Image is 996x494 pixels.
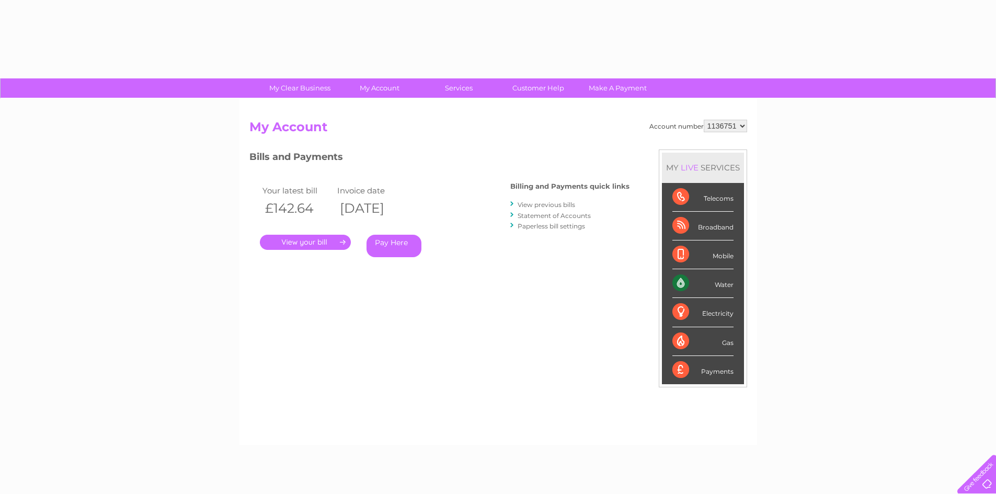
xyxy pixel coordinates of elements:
div: MY SERVICES [662,153,744,182]
div: Telecoms [672,183,734,212]
a: Statement of Accounts [518,212,591,220]
a: Customer Help [495,78,581,98]
a: . [260,235,351,250]
h4: Billing and Payments quick links [510,182,629,190]
div: LIVE [679,163,701,173]
td: Your latest bill [260,183,335,198]
a: View previous bills [518,201,575,209]
th: £142.64 [260,198,335,219]
a: My Account [336,78,422,98]
a: Paperless bill settings [518,222,585,230]
div: Electricity [672,298,734,327]
div: Account number [649,120,747,132]
div: Water [672,269,734,298]
div: Broadband [672,212,734,240]
div: Payments [672,356,734,384]
th: [DATE] [335,198,410,219]
div: Mobile [672,240,734,269]
a: Pay Here [367,235,421,257]
h2: My Account [249,120,747,140]
div: Gas [672,327,734,356]
h3: Bills and Payments [249,150,629,168]
td: Invoice date [335,183,410,198]
a: My Clear Business [257,78,343,98]
a: Make A Payment [575,78,661,98]
a: Services [416,78,502,98]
